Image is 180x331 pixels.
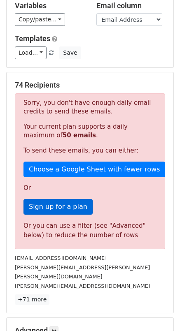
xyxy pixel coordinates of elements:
[15,46,47,59] a: Load...
[63,132,96,139] strong: 50 emails
[15,255,107,261] small: [EMAIL_ADDRESS][DOMAIN_NAME]
[15,1,84,10] h5: Variables
[15,81,165,90] h5: 74 Recipients
[23,184,157,192] p: Or
[23,99,157,116] p: Sorry, you don't have enough daily email credits to send these emails.
[23,123,157,140] p: Your current plan supports a daily maximum of .
[15,13,65,26] a: Copy/paste...
[139,292,180,331] iframe: Chat Widget
[15,34,50,43] a: Templates
[15,264,150,280] small: [PERSON_NAME][EMAIL_ADDRESS][PERSON_NAME][PERSON_NAME][DOMAIN_NAME]
[23,199,93,215] a: Sign up for a plan
[23,146,157,155] p: To send these emails, you can either:
[59,46,81,59] button: Save
[15,283,150,289] small: [PERSON_NAME][EMAIL_ADDRESS][DOMAIN_NAME]
[15,294,49,305] a: +71 more
[23,162,165,177] a: Choose a Google Sheet with fewer rows
[96,1,166,10] h5: Email column
[23,221,157,240] div: Or you can use a filter (see "Advanced" below) to reduce the number of rows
